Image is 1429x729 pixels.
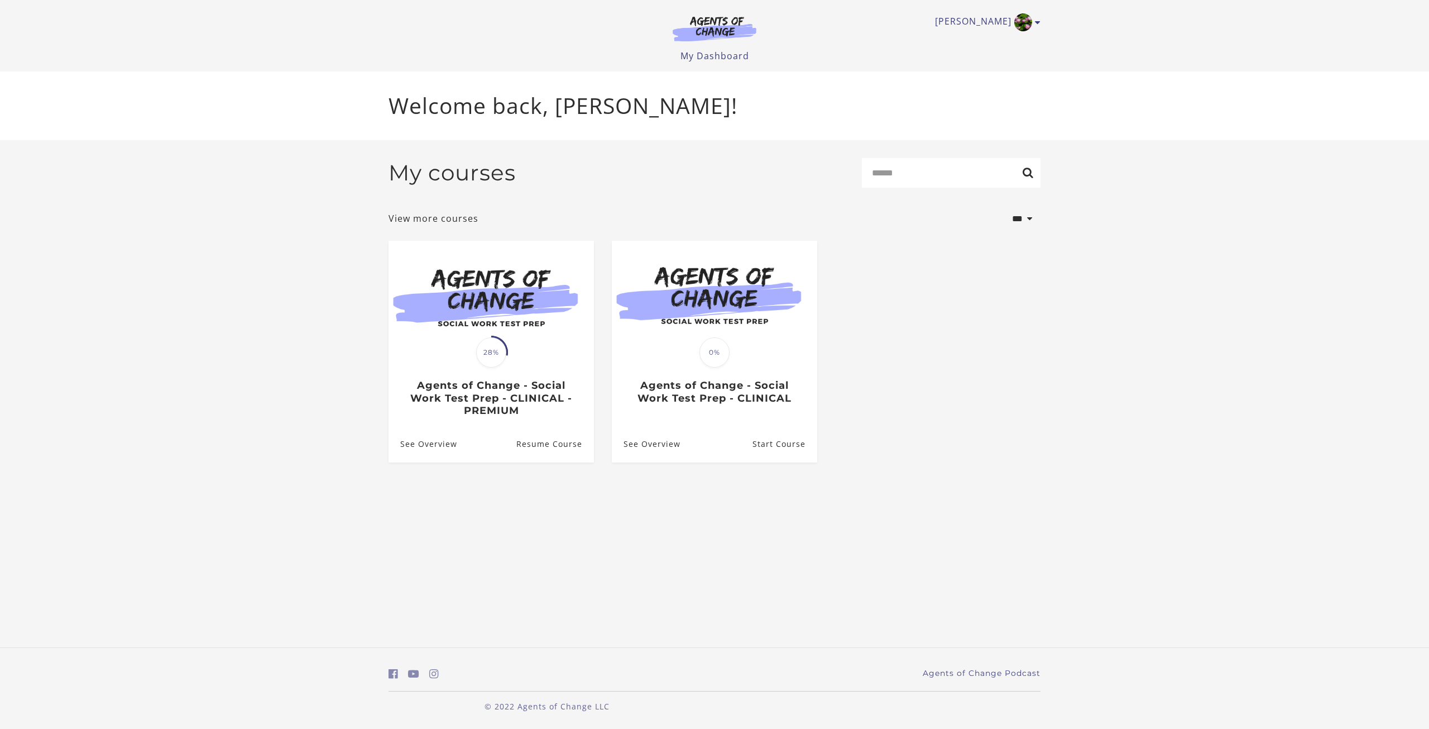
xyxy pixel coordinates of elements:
i: https://www.instagram.com/agentsofchangeprep/ (Open in a new window) [429,669,439,679]
a: Agents of Change - Social Work Test Prep - CLINICAL - PREMIUM: Resume Course [516,426,594,462]
a: My Dashboard [680,50,749,62]
h3: Agents of Change - Social Work Test Prep - CLINICAL - PREMIUM [400,379,582,417]
a: Agents of Change Podcast [923,668,1040,679]
h2: My courses [389,160,516,186]
p: Welcome back, [PERSON_NAME]! [389,89,1040,122]
p: © 2022 Agents of Change LLC [389,701,706,712]
a: Agents of Change - Social Work Test Prep - CLINICAL: See Overview [612,426,680,462]
a: https://www.facebook.com/groups/aswbtestprep (Open in a new window) [389,666,398,682]
i: https://www.youtube.com/c/AgentsofChangeTestPrepbyMeaganMitchell (Open in a new window) [408,669,419,679]
a: View more courses [389,212,478,225]
img: Agents of Change Logo [661,16,768,41]
a: https://www.instagram.com/agentsofchangeprep/ (Open in a new window) [429,666,439,682]
i: https://www.facebook.com/groups/aswbtestprep (Open in a new window) [389,669,398,679]
a: https://www.youtube.com/c/AgentsofChangeTestPrepbyMeaganMitchell (Open in a new window) [408,666,419,682]
a: Agents of Change - Social Work Test Prep - CLINICAL - PREMIUM: See Overview [389,426,457,462]
span: 28% [476,337,506,368]
span: 0% [699,337,730,368]
a: Toggle menu [935,13,1035,31]
h3: Agents of Change - Social Work Test Prep - CLINICAL [624,379,805,404]
a: Agents of Change - Social Work Test Prep - CLINICAL: Resume Course [752,426,817,462]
